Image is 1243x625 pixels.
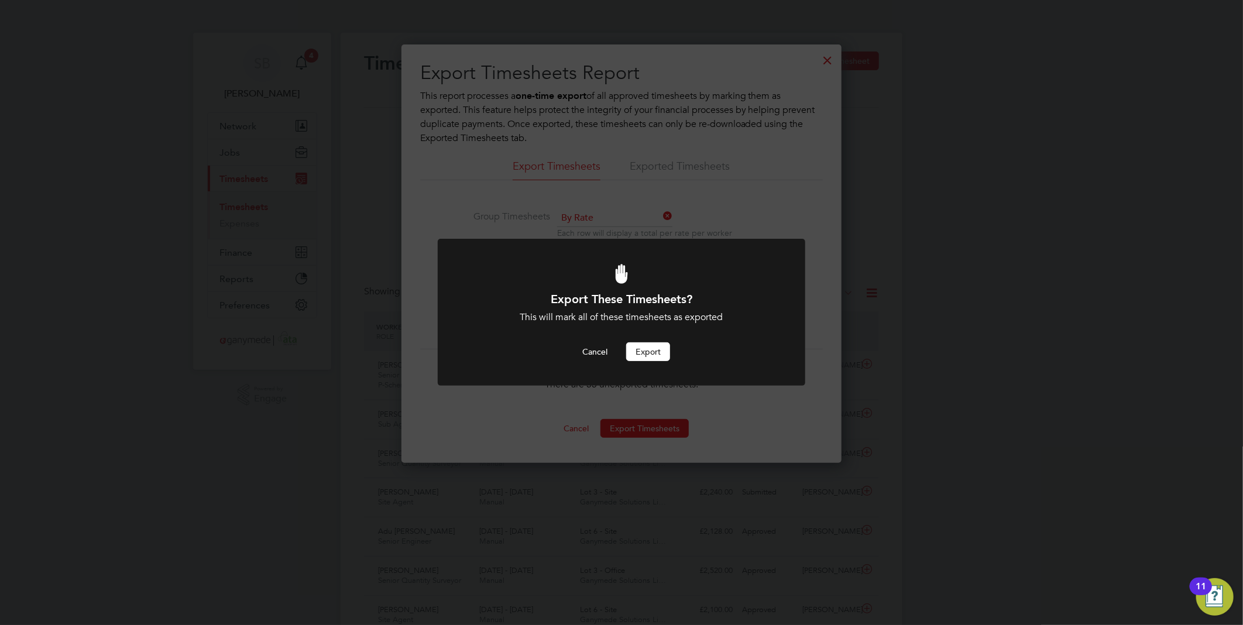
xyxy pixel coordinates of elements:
[626,342,670,361] button: Export
[469,291,774,307] h1: Export These Timesheets?
[1196,578,1234,616] button: Open Resource Center, 11 new notifications
[469,311,774,324] div: This will mark all of these timesheets as exported
[573,342,617,361] button: Cancel
[1196,586,1206,602] div: 11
